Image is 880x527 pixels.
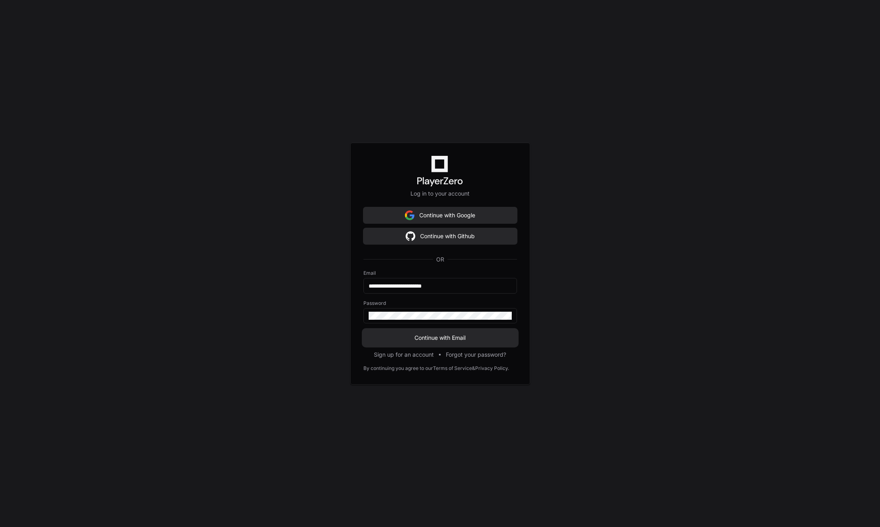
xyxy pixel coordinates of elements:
[433,365,472,372] a: Terms of Service
[363,228,517,244] button: Continue with Github
[446,351,506,359] button: Forgot your password?
[405,207,414,223] img: Sign in with google
[363,190,517,198] p: Log in to your account
[472,365,475,372] div: &
[363,334,517,342] span: Continue with Email
[475,365,509,372] a: Privacy Policy.
[433,255,447,263] span: OR
[363,330,517,346] button: Continue with Email
[363,300,517,306] label: Password
[363,207,517,223] button: Continue with Google
[363,270,517,276] label: Email
[363,365,433,372] div: By continuing you agree to our
[406,228,415,244] img: Sign in with google
[374,351,434,359] button: Sign up for an account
